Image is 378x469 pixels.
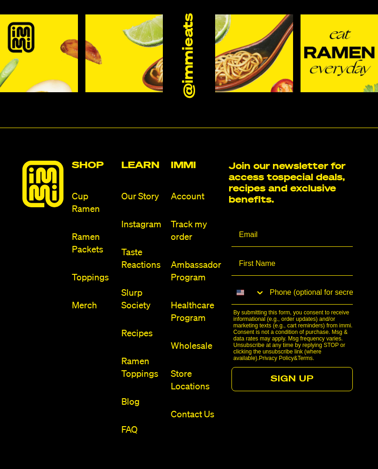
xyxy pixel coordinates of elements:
[121,287,163,312] a: Slurp Society
[265,281,353,304] input: Phone (optional for secret deals)
[171,190,221,203] a: Account
[231,224,353,247] input: Email
[231,252,353,276] input: First Name
[121,396,163,408] a: Blog
[171,340,221,353] a: Wholesale
[72,190,114,216] a: Cup Ramen
[229,161,356,205] h2: Join our newsletter for access to special deals, recipes and exclusive benefits.
[171,161,221,170] h2: Immi
[22,161,63,207] img: immieats
[72,231,114,256] a: Ramen Packets
[121,161,163,170] h2: Learn
[237,289,244,296] img: United States
[181,13,197,98] a: @immieats
[121,246,163,272] a: Taste Reactions
[259,355,294,361] a: Privacy Policy
[171,299,221,325] a: Healthcare Program
[121,327,163,340] a: Recipes
[85,14,163,92] img: Instagram
[121,424,163,436] a: FAQ
[121,355,163,381] a: Ramen Toppings
[297,355,313,361] a: Terms
[121,190,163,203] a: Our Story
[231,281,265,304] button: Search Countries
[72,272,114,284] a: Toppings
[171,408,221,421] a: Contact Us
[233,309,356,361] p: By submitting this form, you consent to receive informational (e.g., order updates) and/or market...
[72,299,114,312] a: Merch
[171,368,221,393] a: Store Locations
[171,259,221,284] a: Ambassador Program
[171,218,221,244] a: Track my order
[121,218,163,231] a: Instagram
[215,14,293,92] img: Instagram
[231,367,353,391] button: SIGN UP
[72,161,114,170] h2: Shop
